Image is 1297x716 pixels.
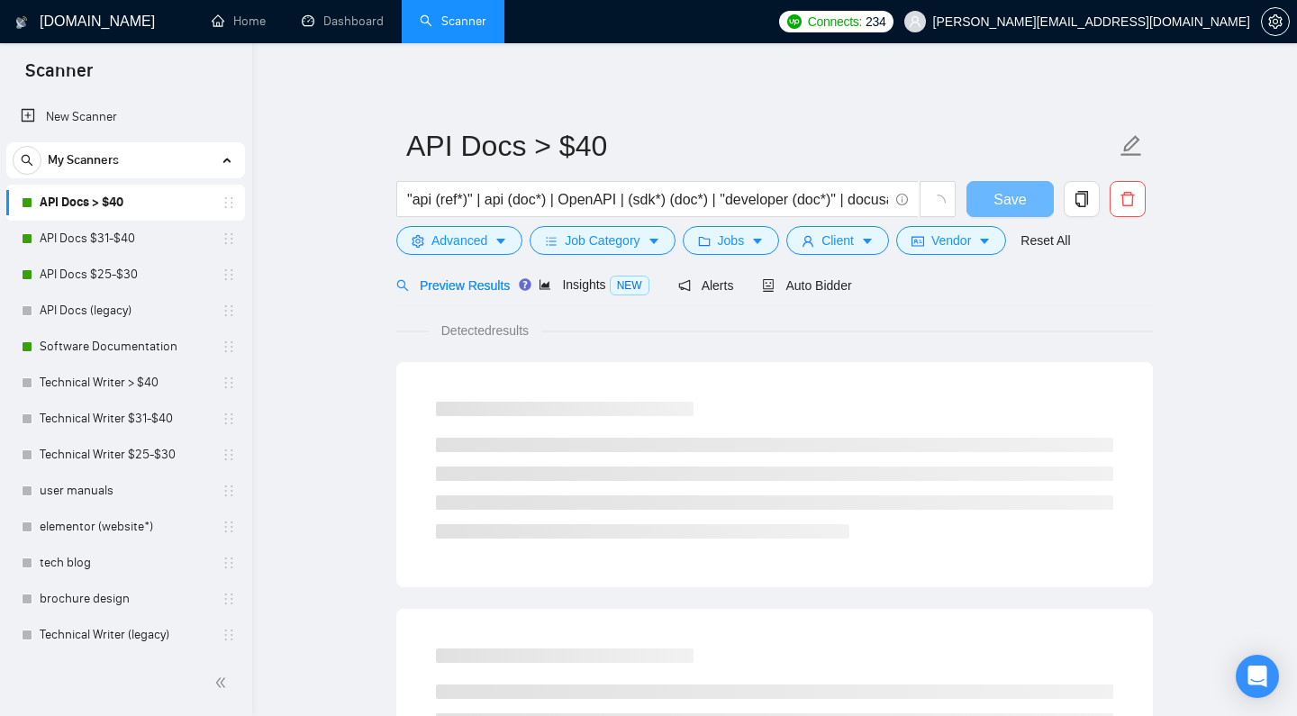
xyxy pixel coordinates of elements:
a: tech blog [40,545,211,581]
span: caret-down [648,234,660,248]
span: holder [222,340,236,354]
span: idcard [912,234,924,248]
div: Open Intercom Messenger [1236,655,1279,698]
input: Scanner name... [406,123,1116,168]
span: notification [678,279,691,292]
div: Tooltip anchor [517,276,533,293]
span: NEW [610,276,649,295]
span: Auto Bidder [762,278,851,293]
a: dashboardDashboard [302,14,384,29]
span: setting [412,234,424,248]
span: caret-down [494,234,507,248]
a: homeHome [212,14,266,29]
span: holder [222,448,236,462]
span: delete [1111,191,1145,207]
span: holder [222,195,236,210]
span: Advanced [431,231,487,250]
span: holder [222,304,236,318]
span: Insights [539,277,648,292]
span: setting [1262,14,1289,29]
a: searchScanner [420,14,486,29]
a: New Scanner [21,99,231,135]
button: settingAdvancedcaret-down [396,226,522,255]
a: user manuals [40,473,211,509]
span: Preview Results [396,278,510,293]
a: API Docs $25-$30 [40,257,211,293]
span: edit [1120,134,1143,158]
a: setting [1261,14,1290,29]
span: Connects: [808,12,862,32]
span: 234 [866,12,885,32]
button: idcardVendorcaret-down [896,226,1006,255]
a: Technical Writer > $40 [40,365,211,401]
span: holder [222,592,236,606]
span: holder [222,231,236,246]
span: robot [762,279,775,292]
span: Scanner [11,58,107,95]
span: info-circle [896,194,908,205]
button: folderJobscaret-down [683,226,780,255]
span: caret-down [978,234,991,248]
span: holder [222,412,236,426]
button: userClientcaret-down [786,226,889,255]
span: holder [222,267,236,282]
span: Detected results [429,321,541,340]
a: API Docs $31-$40 [40,221,211,257]
a: Technical Writer $31-$40 [40,401,211,437]
a: Technical Writer (legacy) [40,617,211,653]
span: holder [222,556,236,570]
span: Jobs [718,231,745,250]
button: delete [1110,181,1146,217]
span: user [909,15,921,28]
span: holder [222,376,236,390]
a: Software Documentation [40,329,211,365]
button: setting [1261,7,1290,36]
span: My Scanners [48,142,119,178]
button: barsJob Categorycaret-down [530,226,675,255]
img: upwork-logo.png [787,14,802,29]
span: loading [930,195,946,211]
span: copy [1065,191,1099,207]
span: search [396,279,409,292]
a: API Docs (legacy) [40,293,211,329]
li: New Scanner [6,99,245,135]
span: caret-down [861,234,874,248]
span: area-chart [539,278,551,291]
span: holder [222,484,236,498]
img: logo [15,8,28,37]
a: Technical Writer $25-$30 [40,437,211,473]
button: copy [1064,181,1100,217]
input: Search Freelance Jobs... [407,188,888,211]
span: Save [993,188,1026,211]
a: Reset All [1020,231,1070,250]
span: holder [222,520,236,534]
span: search [14,154,41,167]
span: double-left [214,674,232,692]
span: Alerts [678,278,734,293]
span: Vendor [931,231,971,250]
span: holder [222,628,236,642]
span: caret-down [751,234,764,248]
span: Job Category [565,231,639,250]
a: API Docs > $40 [40,185,211,221]
button: search [13,146,41,175]
button: Save [966,181,1054,217]
a: brochure design [40,581,211,617]
a: elementor (website*) [40,509,211,545]
span: bars [545,234,558,248]
span: folder [698,234,711,248]
span: user [802,234,814,248]
span: Client [821,231,854,250]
